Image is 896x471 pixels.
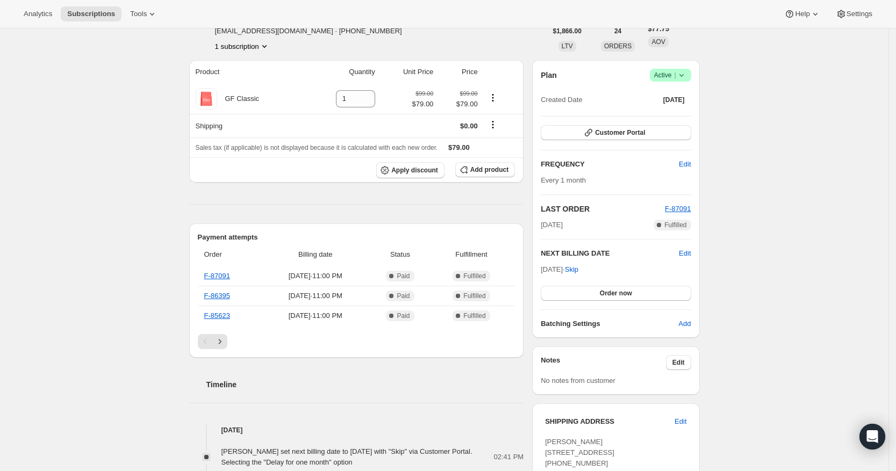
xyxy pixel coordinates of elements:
span: Subscriptions [67,10,115,18]
span: Paid [397,292,410,300]
span: Paid [397,311,410,320]
button: Next [212,334,227,349]
h2: Payment attempts [198,232,515,243]
span: $0.00 [460,122,478,130]
span: Skip [565,264,578,275]
span: Status [372,249,428,260]
button: Product actions [215,41,270,52]
button: Customer Portal [541,125,691,140]
h2: NEXT BILLING DATE [541,248,679,259]
button: Edit [679,248,691,259]
div: Open Intercom Messenger [859,424,885,450]
th: Order [198,243,262,266]
span: Sales tax (if applicable) is not displayed because it is calculated with each new order. [196,144,438,151]
span: Edit [675,416,686,427]
span: [DATE] · 11:00 PM [264,310,366,321]
span: $79.00 [412,99,434,110]
button: Product actions [484,92,501,104]
span: Created Date [541,95,582,105]
span: [EMAIL_ADDRESS][DOMAIN_NAME] · [PHONE_NUMBER] [215,26,411,37]
h4: [DATE] [189,425,524,436]
span: AOV [651,38,665,46]
button: F-87091 [665,204,691,214]
button: Tools [124,6,164,21]
button: Edit [668,413,693,430]
a: F-86395 [204,292,230,300]
button: Help [778,6,827,21]
span: [PERSON_NAME] set next billing date to [DATE] with "Skip" via Customer Portal. Selecting the "Del... [221,447,472,466]
span: Help [795,10,809,18]
span: $1,866.00 [553,27,582,35]
button: Add product [455,162,515,177]
span: Edit [679,159,691,170]
span: [DATE] · 11:00 PM [264,271,366,281]
h2: Timeline [206,379,524,390]
span: Edit [672,358,685,367]
span: Paid [397,272,410,280]
span: Add product [470,165,508,174]
h2: LAST ORDER [541,204,665,214]
small: $99.00 [460,90,478,97]
span: Active [654,70,687,81]
span: $77.75 [648,24,669,34]
button: Settings [829,6,879,21]
span: Settings [847,10,872,18]
h6: Batching Settings [541,318,678,329]
span: Fulfilled [463,272,485,280]
span: $79.00 [448,143,470,151]
span: 02:41 PM [494,452,524,462]
button: Shipping actions [484,119,501,131]
span: Apply discount [391,166,438,175]
span: Customer Portal [595,128,645,137]
button: Order now [541,286,691,301]
span: Add [678,318,691,329]
span: [DATE] [663,96,685,104]
nav: Pagination [198,334,515,349]
div: GF Classic [217,93,260,104]
span: | [674,71,676,79]
span: $79.00 [440,99,477,110]
h3: Notes [541,355,666,370]
span: 24 [614,27,621,35]
h2: FREQUENCY [541,159,679,170]
th: Price [436,60,481,84]
button: Add [672,315,697,332]
span: Order now [600,289,632,298]
span: Fulfilled [463,311,485,320]
a: F-85623 [204,311,230,320]
span: Fulfilled [664,221,686,229]
button: Apply discount [376,162,445,178]
button: Skip [558,261,585,278]
span: [DATE] [541,220,563,230]
span: Every 1 month [541,176,586,184]
button: Edit [666,355,691,370]
button: Analytics [17,6,59,21]
a: F-87091 [665,205,691,213]
span: ORDERS [604,42,632,50]
span: Analytics [24,10,52,18]
span: LTV [562,42,573,50]
small: $99.00 [415,90,433,97]
button: Edit [672,156,697,173]
h2: Plan [541,70,557,81]
h3: SHIPPING ADDRESS [545,416,675,427]
span: [DATE] · 11:00 PM [264,291,366,301]
span: No notes from customer [541,376,615,385]
th: Shipping [189,114,306,137]
button: $1,866.00 [547,24,588,39]
th: Unit Price [378,60,437,84]
a: F-87091 [204,272,230,280]
span: [PERSON_NAME] [STREET_ADDRESS] [PHONE_NUMBER] [545,438,614,467]
button: 24 [608,24,628,39]
span: [DATE] · [541,265,578,273]
button: [DATE] [657,92,691,107]
span: Fulfillment [434,249,508,260]
th: Product [189,60,306,84]
th: Quantity [306,60,378,84]
span: Tools [130,10,147,18]
span: Billing date [264,249,366,260]
span: Fulfilled [463,292,485,300]
button: Subscriptions [61,6,121,21]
